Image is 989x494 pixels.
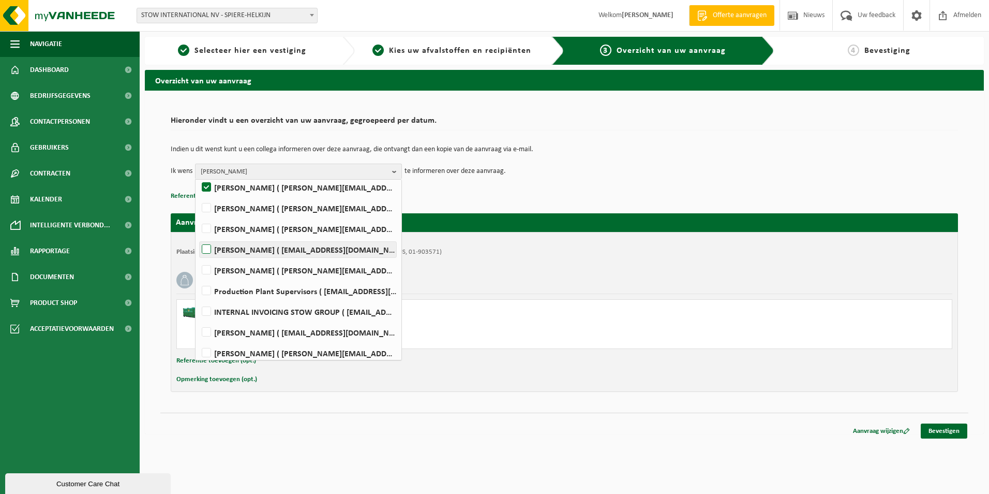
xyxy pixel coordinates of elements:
strong: [PERSON_NAME] [622,11,673,19]
p: te informeren over deze aanvraag. [404,164,506,179]
span: Kies uw afvalstoffen en recipiënten [389,47,531,55]
span: Gebruikers [30,135,69,161]
a: 1Selecteer hier een vestiging [150,45,334,57]
span: Bevestiging [864,47,910,55]
label: [PERSON_NAME] ( [PERSON_NAME][EMAIL_ADDRESS][DOMAIN_NAME] ) [200,221,396,237]
button: Opmerking toevoegen (opt.) [176,373,257,386]
p: Indien u dit wenst kunt u een collega informeren over deze aanvraag, die ontvangt dan een kopie v... [171,146,958,153]
span: Acceptatievoorwaarden [30,316,114,342]
label: [PERSON_NAME] ( [PERSON_NAME][EMAIL_ADDRESS][DOMAIN_NAME] ) [200,345,396,361]
strong: Plaatsingsadres: [176,249,221,255]
h2: Hieronder vindt u een overzicht van uw aanvraag, gegroepeerd per datum. [171,117,958,130]
span: STOW INTERNATIONAL NV - SPIERE-HELKIJN [137,8,318,23]
span: STOW INTERNATIONAL NV - SPIERE-HELKIJN [137,8,317,23]
span: Overzicht van uw aanvraag [617,47,726,55]
label: [PERSON_NAME] ( [EMAIL_ADDRESS][DOMAIN_NAME] ) [200,242,396,257]
a: Aanvraag wijzigen [845,424,918,439]
span: Navigatie [30,31,62,57]
h2: Overzicht van uw aanvraag [145,70,984,90]
span: Product Shop [30,290,77,316]
span: Rapportage [30,238,70,264]
span: 3 [600,45,611,56]
button: Referentie toevoegen (opt.) [171,190,250,203]
span: Kalender [30,186,62,212]
label: [PERSON_NAME] ( [PERSON_NAME][EMAIL_ADDRESS][DOMAIN_NAME] ) [200,263,396,278]
span: Contactpersonen [30,109,90,135]
a: Offerte aanvragen [689,5,774,26]
div: Ophalen en terugplaatsen zelfde container [223,322,606,330]
button: Referentie toevoegen (opt.) [176,354,256,368]
span: 4 [848,45,859,56]
label: [PERSON_NAME] ( [EMAIL_ADDRESS][DOMAIN_NAME] ) [200,325,396,340]
span: Documenten [30,264,74,290]
strong: Aanvraag voor [DATE] [176,219,253,227]
label: [PERSON_NAME] ( [PERSON_NAME][EMAIL_ADDRESS][DOMAIN_NAME] ) [200,200,396,216]
span: Offerte aanvragen [710,10,769,21]
p: Ik wens [171,164,192,179]
label: Production Plant Supervisors ( [EMAIL_ADDRESS][DOMAIN_NAME] ) [200,283,396,299]
div: Aantal: 1 [223,335,606,343]
img: HK-XZ-20-GN-01.png [182,305,213,321]
span: Dashboard [30,57,69,83]
span: Bedrijfsgegevens [30,83,91,109]
iframe: chat widget [5,471,173,494]
span: Contracten [30,161,70,186]
a: Bevestigen [921,424,967,439]
span: Selecteer hier een vestiging [194,47,306,55]
span: Intelligente verbond... [30,212,110,238]
span: 1 [178,45,189,56]
button: [PERSON_NAME] [195,164,402,179]
label: INTERNAL INVOICING STOW GROUP ( [EMAIL_ADDRESS][DOMAIN_NAME] ) [200,304,396,319]
a: 2Kies uw afvalstoffen en recipiënten [360,45,544,57]
label: [PERSON_NAME] ( [PERSON_NAME][EMAIL_ADDRESS][DOMAIN_NAME] ) [200,180,396,195]
span: [PERSON_NAME] [201,164,388,180]
span: 2 [372,45,384,56]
